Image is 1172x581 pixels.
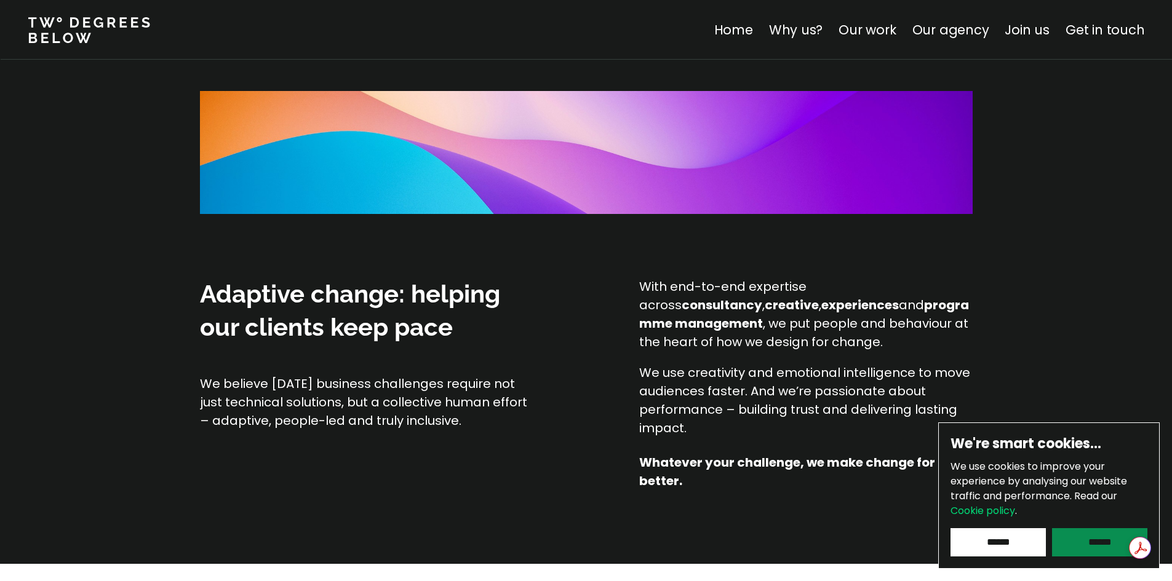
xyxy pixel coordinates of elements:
[765,296,819,314] strong: creative
[714,21,752,39] a: Home
[639,363,972,437] p: We use creativity and emotional intelligence to move audiences faster. And we’re passionate about...
[839,21,896,39] a: Our work
[1066,21,1144,39] a: Get in touch
[639,277,972,351] p: With end-to-end expertise across , , and , we put people and behaviour at the heart of how we des...
[200,279,500,341] span: Adaptive change: helping our clients keep pace
[951,459,1147,518] p: We use cookies to improve your experience by analysing our website traffic and performance.
[682,296,762,314] strong: consultancy
[200,374,533,430] p: We believe [DATE] business challenges require not just technical solutions, but a collective huma...
[821,296,899,314] strong: experiences
[639,454,961,489] strong: Whatever your challenge, we make change for the better.
[951,504,1015,518] a: Cookie policy
[768,21,823,39] a: Why us?
[951,435,1147,453] h6: We're smart cookies…
[912,21,989,39] a: Our agency
[951,489,1117,518] span: Read our .
[1005,21,1050,39] a: Join us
